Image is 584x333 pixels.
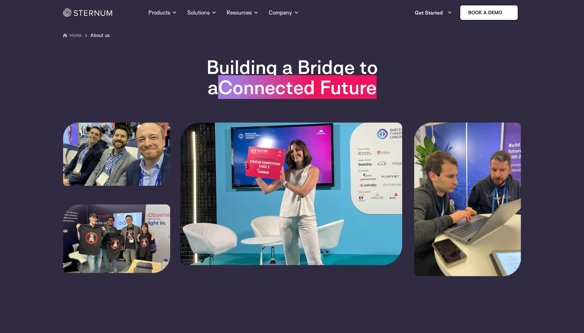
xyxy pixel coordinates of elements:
a: Solutions [187,1,217,24]
a: Resources [227,1,259,24]
a: Home [69,32,82,38]
a: Company [269,1,299,24]
img: sternum-zephyr [414,123,521,276]
a: Get Started [415,6,452,19]
a: Products [148,1,177,24]
img: sternum iot [505,10,510,15]
a: Book a demo [460,5,518,21]
span: Connected Future [218,75,377,99]
span: About us [90,32,110,39]
h1: Building a Bridge to a [170,57,414,97]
